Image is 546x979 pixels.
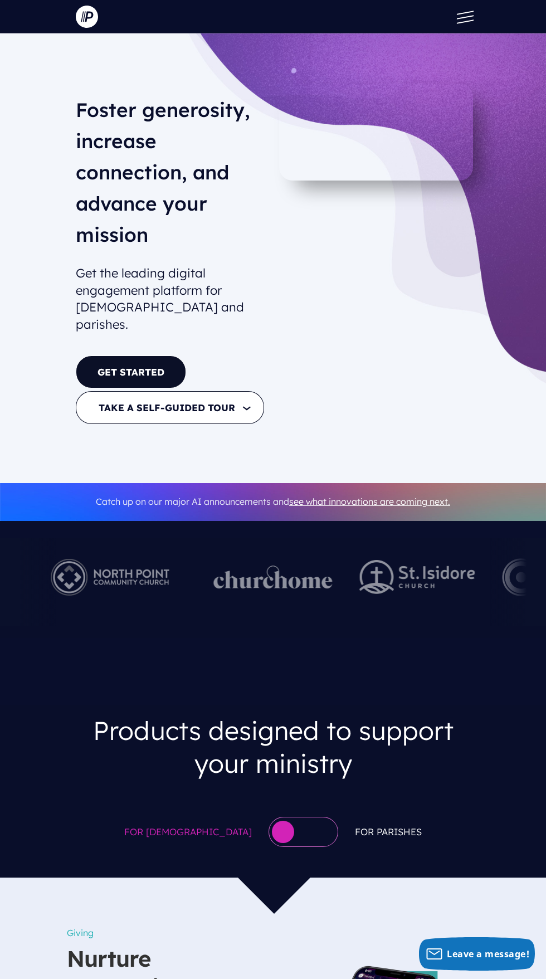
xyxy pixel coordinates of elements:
h1: Foster generosity, increase connection, and advance your mission [76,94,264,259]
h3: Products designed to support your ministry [64,705,482,789]
img: pp_logos_1 [213,566,333,589]
button: TAKE A SELF-GUIDED TOUR [76,391,264,424]
a: GET STARTED [76,355,186,388]
span: For Parishes [355,825,422,840]
a: see what innovations are coming next. [289,496,450,507]
img: pp_logos_2 [359,560,475,594]
img: Pushpay_Logo__NorthPoint [33,547,187,608]
h2: Get the leading digital engagement platform for [DEMOGRAPHIC_DATA] and parishes. [76,260,264,338]
h6: Giving [67,922,238,943]
button: Leave a message! [419,937,535,971]
span: For [DEMOGRAPHIC_DATA] [124,825,252,840]
p: Catch up on our major AI announcements and [76,490,470,514]
span: Leave a message! [447,948,529,960]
